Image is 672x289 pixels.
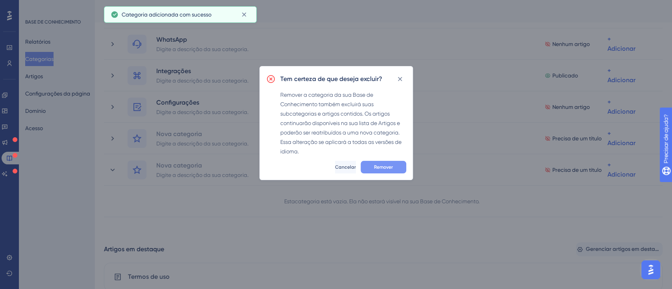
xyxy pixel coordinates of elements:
font: Tem certeza de que deseja excluir? [280,75,382,83]
font: Categoria adicionada com sucesso [122,11,211,18]
font: Remover a categoria da sua Base de Conhecimento também excluirá suas subcategorias e artigos cont... [280,92,402,155]
font: Precisar de ajuda? [19,4,68,9]
font: Remover [374,164,393,170]
font: Cancelar [335,164,356,170]
iframe: Iniciador do Assistente de IA do UserGuiding [639,258,663,282]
